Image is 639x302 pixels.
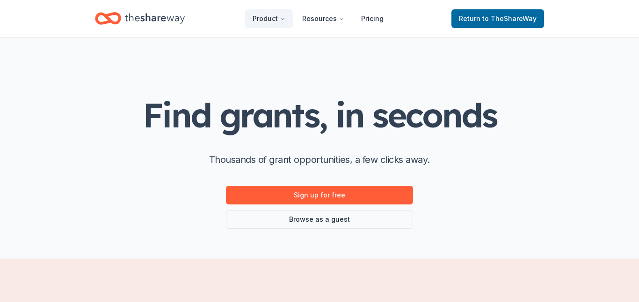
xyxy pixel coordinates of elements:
h1: Find grants, in seconds [143,97,496,133]
nav: Main [245,7,391,29]
a: Returnto TheShareWay [451,9,544,28]
p: Thousands of grant opportunities, a few clicks away. [209,152,430,167]
a: Home [95,7,185,29]
span: Return [459,13,537,24]
a: Browse as a guest [226,210,413,229]
a: Pricing [354,9,391,28]
button: Product [245,9,293,28]
span: to TheShareWay [482,14,537,22]
a: Sign up for free [226,186,413,204]
button: Resources [295,9,352,28]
